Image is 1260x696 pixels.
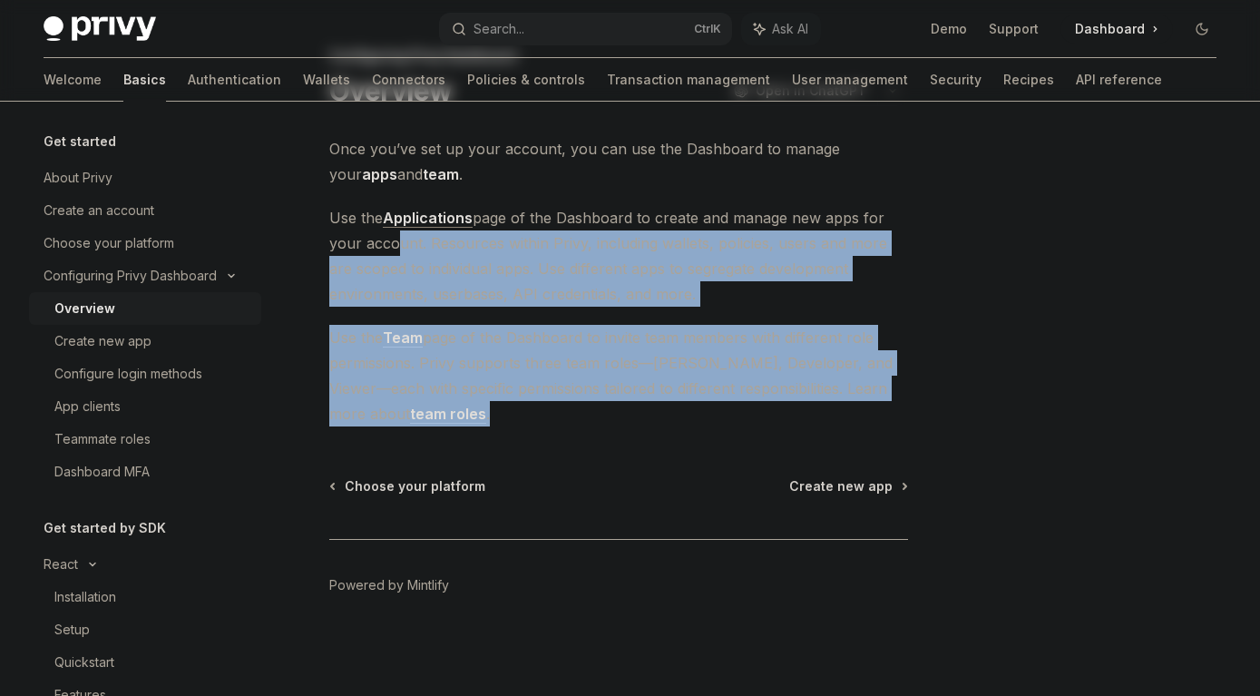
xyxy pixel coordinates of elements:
[29,613,261,646] a: Setup
[54,652,114,673] div: Quickstart
[329,325,908,426] span: Use the page of the Dashboard to invite team members with different role permissions. Privy suppo...
[29,646,261,679] a: Quickstart
[383,209,473,228] a: Applications
[44,16,156,42] img: dark logo
[29,162,261,194] a: About Privy
[372,58,445,102] a: Connectors
[331,477,485,495] a: Choose your platform
[29,292,261,325] a: Overview
[345,477,485,495] span: Choose your platform
[303,58,350,102] a: Wallets
[329,205,908,307] span: Use the page of the Dashboard to create and manage new apps for your account. Resources within Pr...
[44,131,116,152] h5: Get started
[329,136,908,187] span: Once you’ve set up your account, you can use the Dashboard to manage your and .
[1076,58,1162,102] a: API reference
[329,576,449,594] a: Powered by Mintlify
[123,58,166,102] a: Basics
[54,396,121,417] div: App clients
[29,581,261,613] a: Installation
[931,20,967,38] a: Demo
[44,554,78,575] div: React
[44,265,217,287] div: Configuring Privy Dashboard
[44,517,166,539] h5: Get started by SDK
[54,363,202,385] div: Configure login methods
[29,194,261,227] a: Create an account
[362,165,397,183] strong: apps
[989,20,1039,38] a: Support
[423,165,459,183] strong: team
[789,477,906,495] a: Create new app
[930,58,982,102] a: Security
[29,456,261,488] a: Dashboard MFA
[29,423,261,456] a: Teammate roles
[741,13,821,45] button: Ask AI
[54,461,150,483] div: Dashboard MFA
[44,58,102,102] a: Welcome
[1003,58,1054,102] a: Recipes
[44,200,154,221] div: Create an account
[54,619,90,641] div: Setup
[607,58,770,102] a: Transaction management
[29,325,261,358] a: Create new app
[44,232,174,254] div: Choose your platform
[54,298,115,319] div: Overview
[54,428,151,450] div: Teammate roles
[1187,15,1216,44] button: Toggle dark mode
[792,58,908,102] a: User management
[789,477,893,495] span: Create new app
[1060,15,1173,44] a: Dashboard
[29,390,261,423] a: App clients
[44,167,112,189] div: About Privy
[54,330,151,352] div: Create new app
[474,18,524,40] div: Search...
[383,328,423,348] a: Team
[410,405,486,424] a: team roles
[694,22,721,36] span: Ctrl K
[29,358,261,390] a: Configure login methods
[29,227,261,260] a: Choose your platform
[1075,20,1145,38] span: Dashboard
[467,58,585,102] a: Policies & controls
[188,58,281,102] a: Authentication
[439,13,731,45] button: Search...CtrlK
[772,20,808,38] span: Ask AI
[54,586,116,608] div: Installation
